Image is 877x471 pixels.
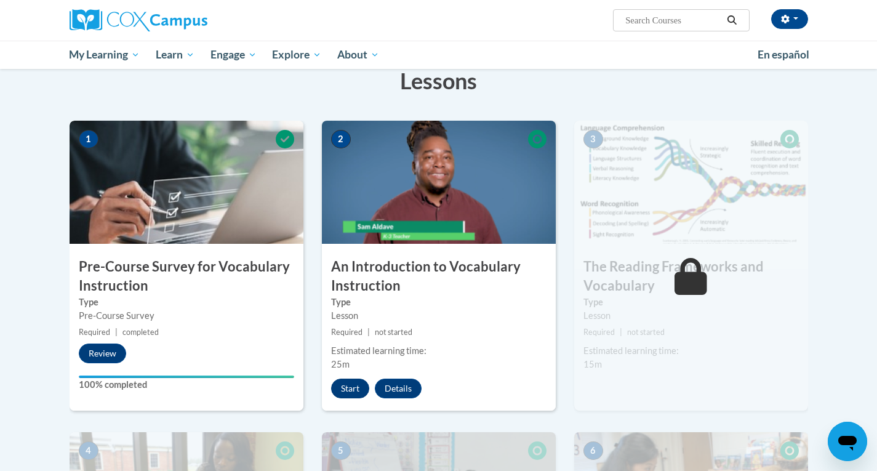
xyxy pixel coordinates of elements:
[210,47,257,62] span: Engage
[79,441,98,460] span: 4
[367,328,370,337] span: |
[624,13,723,28] input: Search Courses
[375,379,422,398] button: Details
[272,47,321,62] span: Explore
[202,41,265,69] a: Engage
[70,121,303,244] img: Course Image
[70,9,207,31] img: Cox Campus
[51,41,827,69] div: Main menu
[79,328,110,337] span: Required
[79,378,294,392] label: 100% completed
[62,41,148,69] a: My Learning
[331,441,351,460] span: 5
[583,359,602,369] span: 15m
[574,257,808,296] h3: The Reading Frameworks and Vocabulary
[583,328,615,337] span: Required
[758,48,809,61] span: En español
[79,376,294,378] div: Your progress
[70,257,303,296] h3: Pre-Course Survey for Vocabulary Instruction
[723,13,741,28] button: Search
[79,130,98,148] span: 1
[79,344,126,363] button: Review
[331,359,350,369] span: 25m
[329,41,387,69] a: About
[156,47,194,62] span: Learn
[828,422,867,461] iframe: Button to launch messaging window
[70,65,808,96] h3: Lessons
[79,309,294,323] div: Pre-Course Survey
[331,379,369,398] button: Start
[583,309,799,323] div: Lesson
[331,130,351,148] span: 2
[771,9,808,29] button: Account Settings
[583,130,603,148] span: 3
[574,121,808,244] img: Course Image
[331,309,547,323] div: Lesson
[79,296,294,309] label: Type
[750,42,817,68] a: En español
[70,9,303,31] a: Cox Campus
[331,328,362,337] span: Required
[69,47,140,62] span: My Learning
[583,296,799,309] label: Type
[264,41,329,69] a: Explore
[331,344,547,358] div: Estimated learning time:
[322,121,556,244] img: Course Image
[337,47,379,62] span: About
[331,296,547,309] label: Type
[375,328,412,337] span: not started
[620,328,622,337] span: |
[583,441,603,460] span: 6
[148,41,202,69] a: Learn
[115,328,118,337] span: |
[322,257,556,296] h3: An Introduction to Vocabulary Instruction
[627,328,665,337] span: not started
[122,328,159,337] span: completed
[583,344,799,358] div: Estimated learning time:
